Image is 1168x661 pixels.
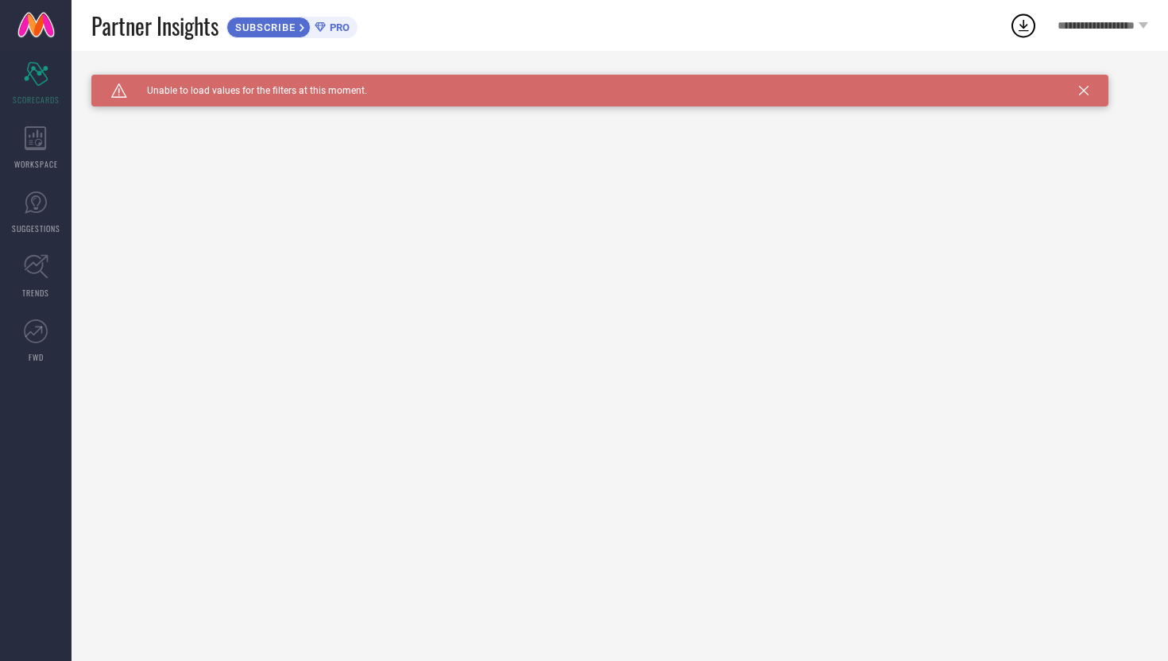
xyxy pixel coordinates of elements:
[91,75,1148,87] div: Unable to load filters at this moment. Please try later.
[29,351,44,363] span: FWD
[13,94,60,106] span: SCORECARDS
[1009,11,1038,40] div: Open download list
[226,13,358,38] a: SUBSCRIBEPRO
[227,21,300,33] span: SUBSCRIBE
[12,222,60,234] span: SUGGESTIONS
[127,85,367,96] span: Unable to load values for the filters at this moment.
[14,158,58,170] span: WORKSPACE
[91,10,219,42] span: Partner Insights
[326,21,350,33] span: PRO
[22,287,49,299] span: TRENDS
